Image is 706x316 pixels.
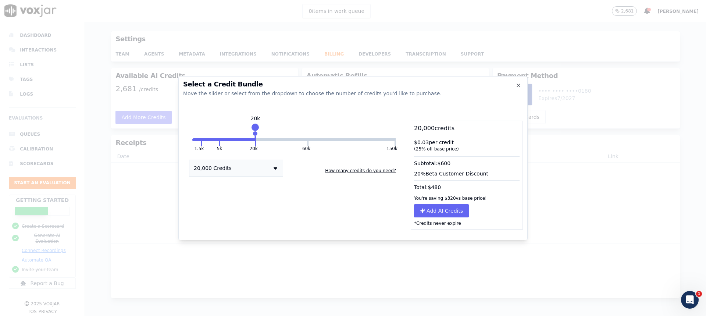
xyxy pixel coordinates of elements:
[411,121,523,136] div: 20,000 credits
[386,146,397,152] button: 150k
[411,136,523,155] div: $ 0.03 per credit
[696,291,702,297] span: 1
[202,138,220,141] button: 5k
[250,146,258,152] button: 20k
[414,204,469,217] button: Add AI Credits
[189,160,283,177] button: 20,000 Credits
[411,155,523,168] div: Subtotal: $ 600
[309,138,395,141] button: 150k
[192,138,201,141] button: 1.5k
[183,81,523,88] h2: Select a Credit Bundle
[194,146,204,152] button: 1.5k
[217,146,222,152] button: 5k
[411,192,523,204] div: You're saving $ 320 vs base price!
[183,90,523,97] div: Move the slider or select from the dropdown to choose the number of credits you'd like to purchase.
[302,146,310,152] button: 60k
[414,146,520,152] div: ( 25 % off base price)
[411,217,523,229] p: *Credits never expire
[256,138,307,141] button: 60k
[322,165,399,177] button: How many credits do you need?
[251,115,260,122] div: 20k
[220,138,255,141] button: 20k
[411,179,523,192] div: Total: $ 480
[681,291,699,309] iframe: Intercom live chat
[411,168,523,179] div: 20 % Beta Customer Discount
